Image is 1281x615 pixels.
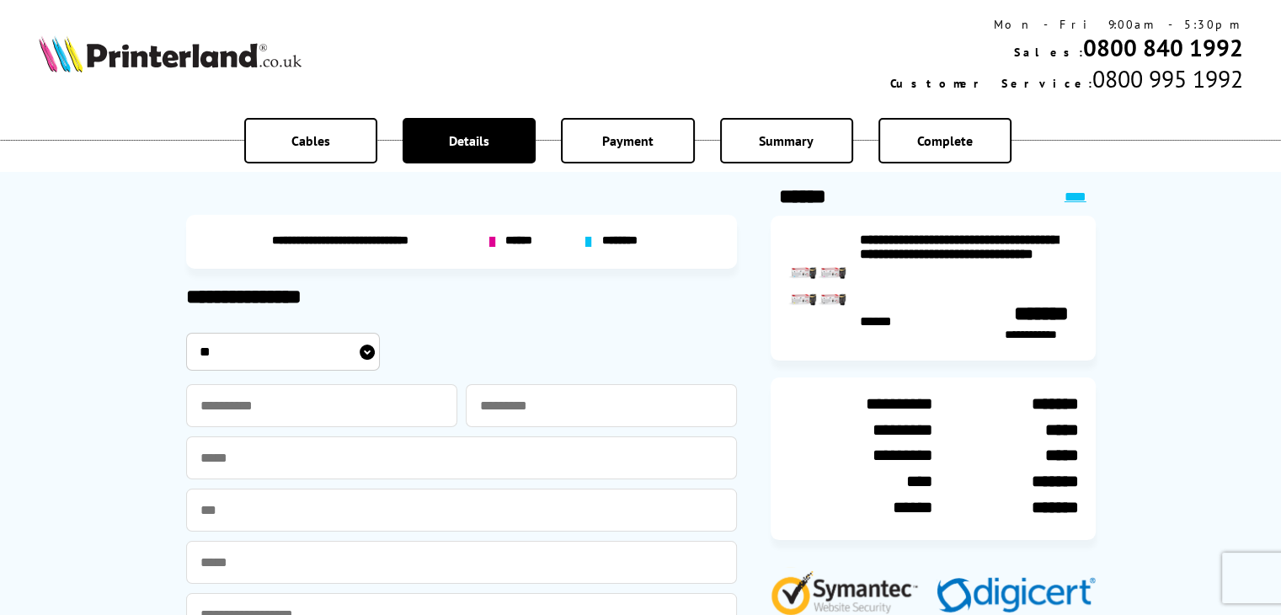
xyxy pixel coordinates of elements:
span: Customer Service: [889,76,1092,91]
span: Sales: [1013,45,1082,60]
span: Cables [291,132,330,149]
div: Mon - Fri 9:00am - 5:30pm [889,17,1242,32]
span: Details [449,132,489,149]
span: Complete [917,132,973,149]
span: 0800 995 1992 [1092,63,1242,94]
img: Printerland Logo [39,35,302,72]
a: 0800 840 1992 [1082,32,1242,63]
span: Summary [759,132,814,149]
span: Payment [602,132,654,149]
